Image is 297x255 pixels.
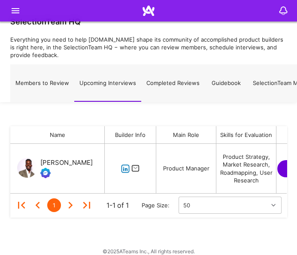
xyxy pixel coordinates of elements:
[216,126,276,143] div: Skills for Evaluation
[40,158,93,168] div: [PERSON_NAME]
[105,126,156,143] div: Builder Info
[142,201,179,209] div: Page Size:
[156,126,216,143] div: Main Role
[17,158,37,178] img: User Avatar
[141,65,205,101] a: Completed Reviews
[74,65,141,101] a: Upcoming Interviews
[47,198,61,212] div: 1
[183,201,190,209] div: 50
[121,165,130,173] i: icon linkedIn
[17,158,93,179] a: User Avatar[PERSON_NAME]Evaluation Call Booked
[205,65,248,101] a: Guidebook
[10,17,81,27] h3: SelectionTeam HQ
[10,126,105,143] div: Name
[271,203,276,207] i: icon Chevron
[216,144,276,193] div: Product Strategy, Market Research, Roadmapping, User Research
[106,201,129,209] div: 1-1 of 1
[275,2,292,19] img: bell
[131,164,140,173] i: icon Mail
[40,168,51,178] img: Evaluation Call Booked
[156,144,216,193] div: Product Manager
[10,65,74,101] a: Members to Review
[142,5,155,17] img: Home
[10,6,21,16] i: icon Menu
[10,36,287,59] p: Everything you need to help [DOMAIN_NAME] shape its community of accomplished product builders is...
